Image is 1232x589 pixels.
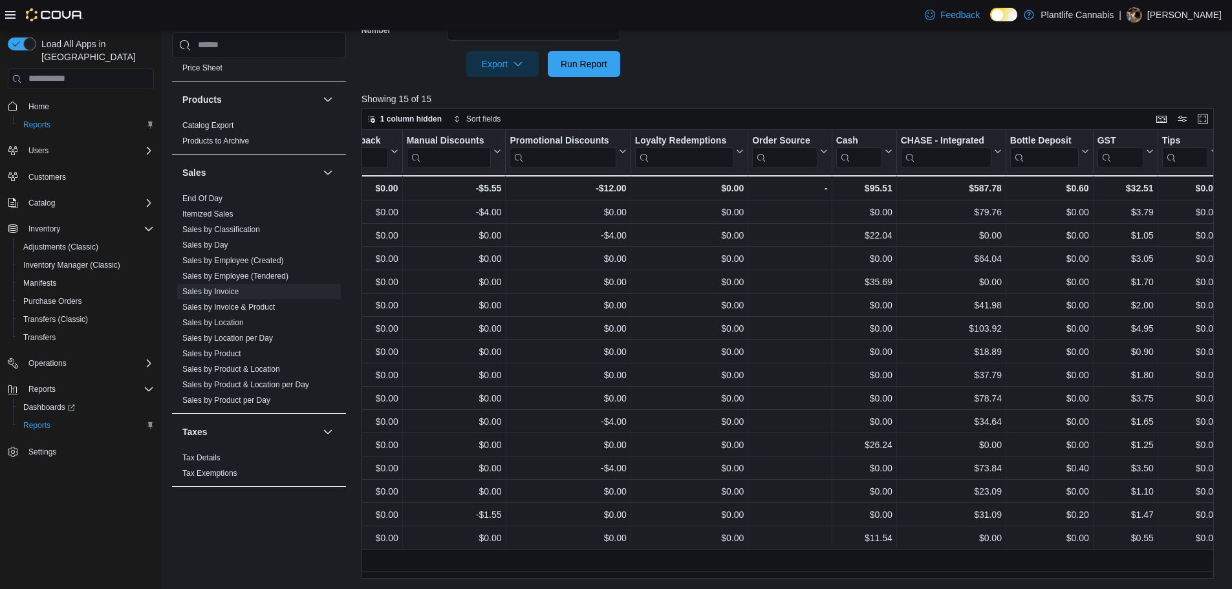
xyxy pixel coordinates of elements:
span: 1 column hidden [380,114,442,124]
div: -$4.00 [510,414,626,429]
a: Reports [18,117,56,133]
div: Taxes [172,450,346,486]
div: $0.00 [1010,297,1089,313]
div: $0.00 [836,251,892,266]
div: $0.00 [635,414,744,429]
div: $0.00 [338,391,398,406]
button: Settings [3,442,159,461]
span: Transfers [23,332,56,343]
div: $0.40 [1010,460,1089,476]
button: Home [3,97,159,116]
div: $0.00 [635,391,744,406]
div: $2.00 [1097,297,1154,313]
div: Cashback [338,134,387,167]
h3: Products [182,93,222,106]
div: $0.00 [1010,367,1089,383]
span: Sales by Classification [182,224,260,235]
h3: Taxes [182,425,208,438]
a: Itemized Sales [182,209,233,219]
a: Sales by Day [182,241,228,250]
a: Settings [23,444,61,460]
span: Operations [28,358,67,369]
span: Transfers (Classic) [23,314,88,325]
div: $3.50 [1097,460,1154,476]
div: $0.00 [338,274,398,290]
div: GST [1097,134,1143,167]
div: $0.00 [338,251,398,266]
div: Order Source [752,134,817,167]
div: $0.00 [510,367,626,383]
button: Reports [13,416,159,434]
div: $0.00 [510,297,626,313]
div: $0.00 [1010,274,1089,290]
input: Dark Mode [990,8,1017,21]
span: Sales by Location [182,317,244,328]
a: Sales by Product per Day [182,396,270,405]
div: $0.00 [407,321,502,336]
div: $0.00 [510,437,626,453]
div: $0.00 [338,460,398,476]
span: Reports [18,418,154,433]
a: Home [23,99,54,114]
button: Products [320,92,336,107]
button: 1 column hidden [362,111,447,127]
div: $35.69 [836,274,892,290]
div: $1.25 [1097,437,1154,453]
div: $0.00 [635,437,744,453]
div: Products [172,118,346,154]
div: $0.00 [635,367,744,383]
div: $0.00 [407,344,502,359]
span: Tax Exemptions [182,468,237,478]
a: Sales by Product & Location per Day [182,380,309,389]
a: Reports [18,418,56,433]
div: $0.00 [635,251,744,266]
div: $0.00 [836,344,892,359]
div: $0.00 [901,228,1002,243]
a: Inventory Manager (Classic) [18,257,125,273]
div: $0.00 [1162,204,1218,220]
div: Jessi Mascarin [1127,7,1142,23]
span: Dark Mode [990,21,991,22]
button: CHASE - Integrated [900,134,1001,167]
div: $1.10 [1097,484,1154,499]
span: Catalog [23,195,154,211]
div: $0.00 [1010,437,1089,453]
div: $41.98 [901,297,1002,313]
div: $0.00 [407,391,502,406]
div: $37.79 [901,367,1002,383]
button: Reports [13,116,159,134]
span: Settings [28,447,56,457]
button: Run Report [548,51,620,77]
span: Inventory Manager (Classic) [18,257,154,273]
span: Adjustments (Classic) [23,242,98,252]
div: $0.00 [901,437,1002,453]
div: $0.00 [510,484,626,499]
span: End Of Day [182,193,222,204]
div: Bottle Deposit [1010,134,1079,147]
a: Transfers (Classic) [18,312,93,327]
div: $0.00 [510,204,626,220]
a: Sales by Invoice [182,287,239,296]
button: Display options [1174,111,1190,127]
span: Itemized Sales [182,209,233,219]
div: $0.00 [1010,204,1089,220]
a: Price Sheet [182,63,222,72]
span: Purchase Orders [18,294,154,309]
div: $0.00 [635,297,744,313]
a: Products to Archive [182,136,249,145]
button: Manual Discounts [406,134,501,167]
div: $0.00 [1162,460,1218,476]
p: Plantlife Cannabis [1041,7,1114,23]
div: $0.00 [635,274,744,290]
div: $0.00 [510,321,626,336]
span: Load All Apps in [GEOGRAPHIC_DATA] [36,37,154,63]
div: $0.00 [1010,391,1089,406]
a: Tax Details [182,453,221,462]
a: Transfers [18,330,61,345]
div: $0.00 [407,297,502,313]
span: Reports [23,381,154,397]
div: $0.00 [407,251,502,266]
div: $32.51 [1097,180,1153,196]
div: $3.79 [1097,204,1154,220]
button: Purchase Orders [13,292,159,310]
